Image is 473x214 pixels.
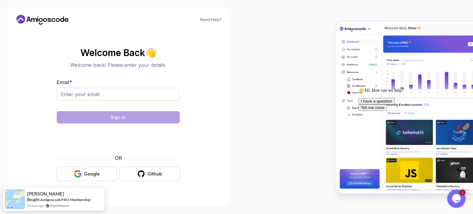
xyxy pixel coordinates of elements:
[57,79,72,85] label: Email *
[84,171,100,177] div: Google
[119,167,180,181] button: Github
[200,17,222,22] a: Need Help?
[50,204,69,208] a: ProveSource
[5,189,25,209] img: provesource social proof notification image
[72,127,165,151] iframe: Widget containing checkbox for hCaptcha security challenge
[115,154,122,162] p: OR
[447,189,467,208] iframe: chat widget
[57,61,180,69] p: Welcome back! Please enter your details.
[111,114,126,120] div: Sign in
[15,15,70,25] a: Home link
[356,85,467,186] iframe: chat widget
[57,111,180,123] button: Sign in
[2,2,113,26] div: 👋 Hi! How can we help?I have a questionTell me more
[144,47,157,59] span: 👋
[57,167,117,181] button: Google
[27,191,64,196] span: [PERSON_NAME]
[336,22,473,193] img: Amigoscode Dashboard
[148,171,162,177] div: Github
[2,13,39,19] button: I have a question
[57,48,180,58] h2: Welcome Back
[2,19,31,26] button: Tell me more
[27,197,40,202] span: Bought
[27,203,44,208] span: 3 hours ago
[2,3,47,7] span: 👋 Hi! How can we help?
[40,197,91,202] a: Amigoscode PRO Membership
[57,88,180,101] input: Enter your email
